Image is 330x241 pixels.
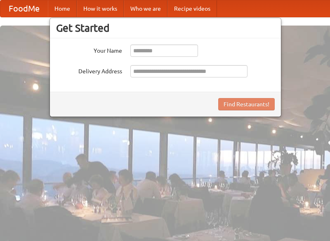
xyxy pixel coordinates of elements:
a: Home [48,0,77,17]
a: FoodMe [0,0,48,17]
a: How it works [77,0,124,17]
a: Who we are [124,0,167,17]
label: Delivery Address [56,65,122,75]
h3: Get Started [56,22,275,34]
label: Your Name [56,44,122,55]
a: Recipe videos [167,0,217,17]
button: Find Restaurants! [218,98,275,110]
